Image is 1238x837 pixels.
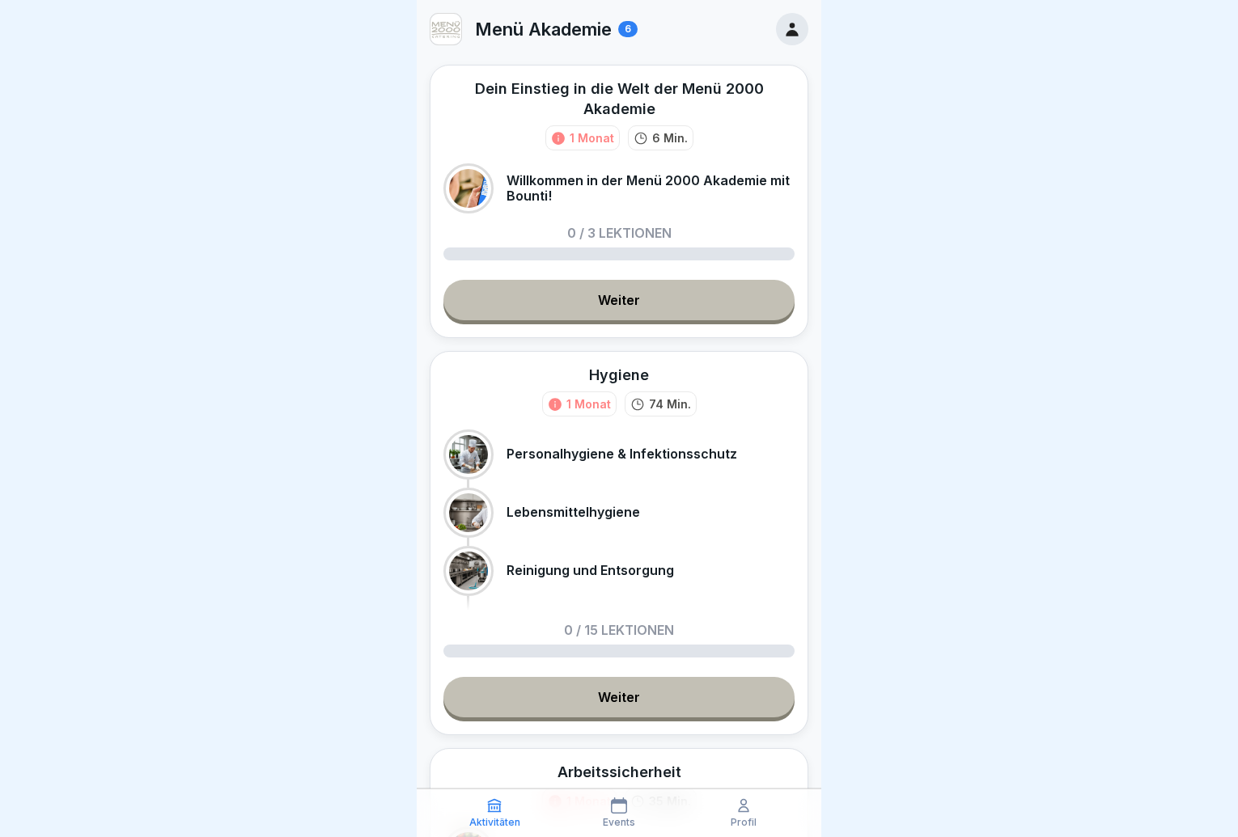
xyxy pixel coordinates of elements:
p: 0 / 15 Lektionen [564,624,674,636]
p: Reinigung und Entsorgung [507,563,674,578]
p: Lebensmittelhygiene [507,505,640,520]
div: Arbeitssicherheit [558,762,681,782]
div: Hygiene [589,365,649,385]
p: Aktivitäten [469,817,520,828]
p: Menü Akademie [475,19,612,40]
p: Personalhygiene & Infektionsschutz [507,446,737,462]
p: 74 Min. [649,395,691,412]
p: Profil [731,817,757,828]
a: Weiter [443,677,795,717]
p: Willkommen in der Menü 2000 Akademie mit Bounti! [507,173,795,204]
a: Weiter [443,280,795,320]
div: 6 [618,21,638,37]
p: Events [603,817,635,828]
p: 6 Min. [652,129,688,146]
div: 1 Monat [570,129,614,146]
div: Dein Einstieg in die Welt der Menü 2000 Akademie [443,78,795,119]
div: 1 Monat [566,395,611,412]
p: 0 / 3 Lektionen [567,226,672,239]
img: v3gslzn6hrr8yse5yrk8o2yg.png [430,14,461,44]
